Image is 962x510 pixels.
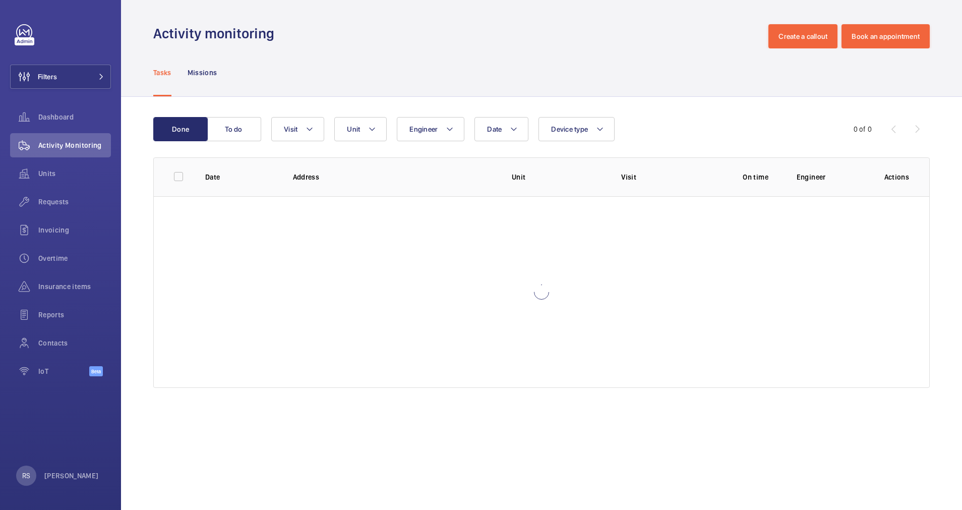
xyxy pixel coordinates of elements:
p: Actions [884,172,909,182]
p: [PERSON_NAME] [44,471,99,481]
span: Overtime [38,253,111,263]
button: Date [474,117,528,141]
span: Unit [347,125,360,133]
button: Unit [334,117,387,141]
span: Filters [38,72,57,82]
span: Units [38,168,111,179]
p: Tasks [153,68,171,78]
span: Beta [89,366,103,376]
span: Requests [38,197,111,207]
span: Engineer [409,125,438,133]
p: Address [293,172,496,182]
span: Invoicing [38,225,111,235]
button: Engineer [397,117,464,141]
span: IoT [38,366,89,376]
p: Missions [188,68,217,78]
button: Visit [271,117,324,141]
span: Insurance items [38,281,111,292]
p: On time [731,172,780,182]
span: Device type [551,125,588,133]
button: Book an appointment [841,24,930,48]
span: Visit [284,125,297,133]
span: Dashboard [38,112,111,122]
button: To do [207,117,261,141]
button: Done [153,117,208,141]
p: Date [205,172,277,182]
p: RS [22,471,30,481]
p: Engineer [797,172,868,182]
span: Reports [38,310,111,320]
div: 0 of 0 [854,124,872,134]
button: Create a callout [768,24,837,48]
button: Filters [10,65,111,89]
h1: Activity monitoring [153,24,280,43]
p: Visit [621,172,714,182]
span: Contacts [38,338,111,348]
span: Activity Monitoring [38,140,111,150]
span: Date [487,125,502,133]
button: Device type [538,117,615,141]
p: Unit [512,172,605,182]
